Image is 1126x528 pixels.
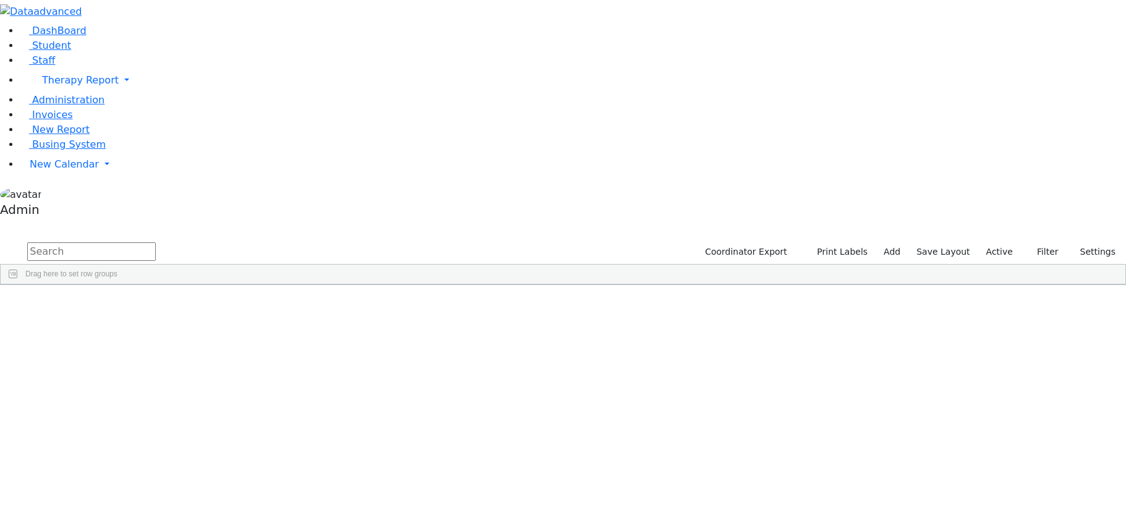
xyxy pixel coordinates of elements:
span: Therapy Report [42,74,119,86]
a: Busing System [20,138,106,150]
a: DashBoard [20,25,87,36]
a: New Report [20,124,90,135]
a: Student [20,40,71,51]
span: Student [32,40,71,51]
span: Administration [32,94,104,106]
label: Active [981,242,1018,262]
button: Coordinator Export [697,242,793,262]
button: Filter [1021,242,1064,262]
a: Therapy Report [20,68,1126,93]
a: New Calendar [20,152,1126,177]
span: Busing System [32,138,106,150]
span: DashBoard [32,25,87,36]
span: Staff [32,54,55,66]
button: Settings [1064,242,1121,262]
span: Invoices [32,109,73,121]
button: Print Labels [803,242,873,262]
span: New Calendar [30,158,99,170]
span: Drag here to set row groups [25,270,117,278]
a: Staff [20,54,55,66]
span: New Report [32,124,90,135]
button: Save Layout [911,242,975,262]
a: Add [878,242,906,262]
a: Administration [20,94,104,106]
input: Search [27,242,156,261]
a: Invoices [20,109,73,121]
